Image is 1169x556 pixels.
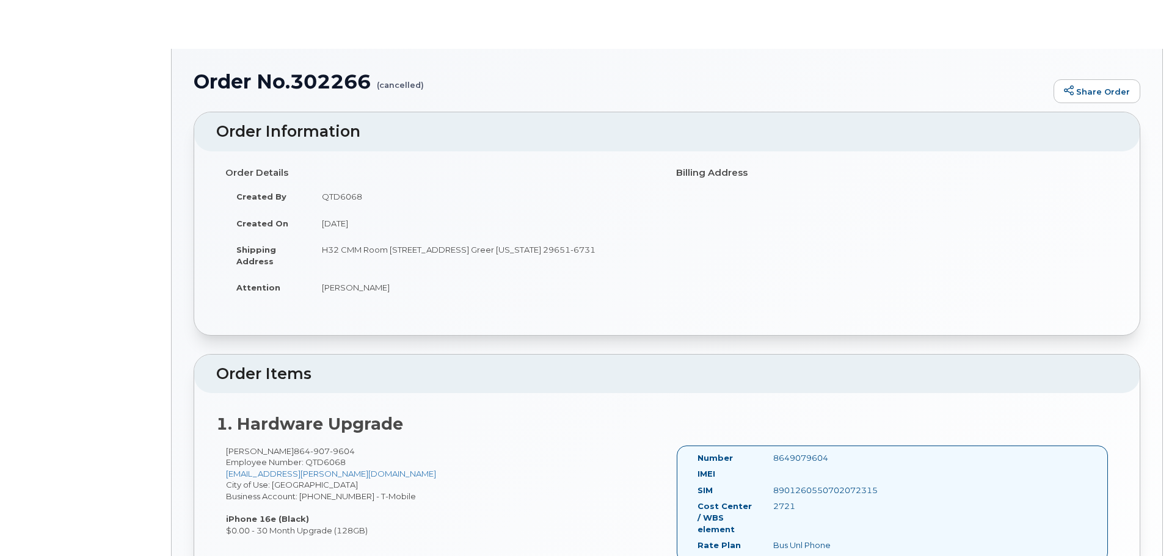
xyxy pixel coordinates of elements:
[311,210,658,237] td: [DATE]
[1054,79,1140,104] a: Share Order
[311,274,658,301] td: [PERSON_NAME]
[216,366,1118,383] h2: Order Items
[697,500,755,535] label: Cost Center / WBS element
[330,446,355,456] span: 9604
[310,446,330,456] span: 907
[236,245,276,266] strong: Shipping Address
[216,414,403,434] strong: 1. Hardware Upgrade
[764,485,870,496] div: 8901260550702072315
[311,236,658,274] td: H32 CMM Room [STREET_ADDRESS] Greer [US_STATE] 29651-6731
[216,446,667,536] div: [PERSON_NAME] City of Use: [GEOGRAPHIC_DATA] Business Account: [PHONE_NUMBER] - T-Mobile $0.00 - ...
[294,446,355,456] span: 864
[311,183,658,210] td: QTD6068
[226,457,346,467] span: Employee Number: QTD6068
[225,168,658,178] h4: Order Details
[697,540,741,551] label: Rate Plan
[697,468,715,480] label: IMEI
[676,168,1109,178] h4: Billing Address
[377,71,424,90] small: (cancelled)
[764,500,870,512] div: 2721
[697,452,733,464] label: Number
[764,540,870,551] div: Bus Unl Phone
[697,485,713,496] label: SIM
[764,452,870,464] div: 8649079604
[236,218,288,228] strong: Created On
[226,514,309,524] strong: iPhone 16e (Black)
[236,192,286,201] strong: Created By
[226,469,436,478] a: [EMAIL_ADDRESS][PERSON_NAME][DOMAIN_NAME]
[216,123,1118,140] h2: Order Information
[194,71,1047,92] h1: Order No.302266
[236,283,280,292] strong: Attention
